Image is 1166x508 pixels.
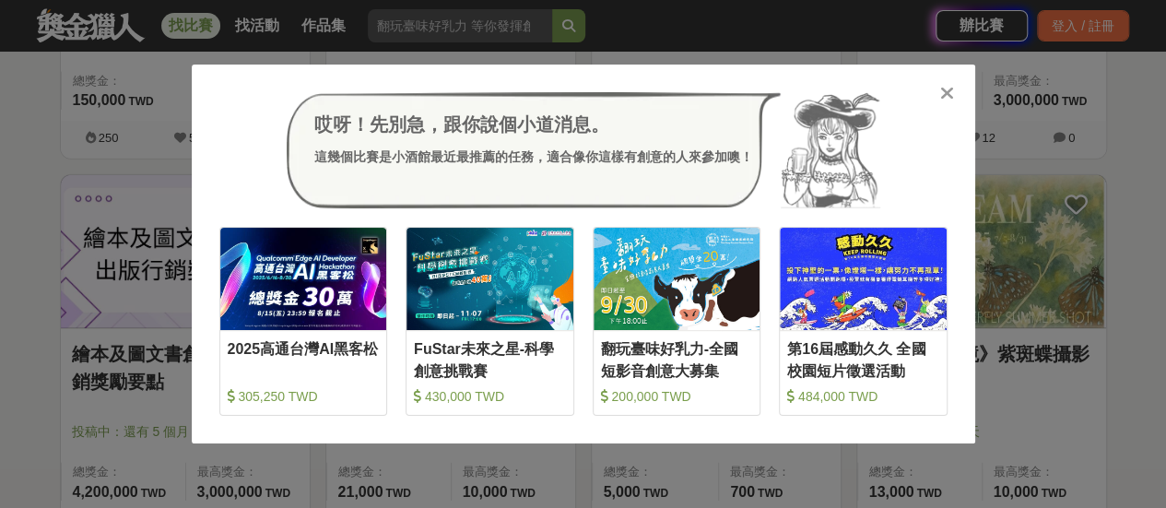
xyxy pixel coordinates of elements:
[593,227,761,416] a: Cover Image翻玩臺味好乳力-全國短影音創意大募集 200,000 TWD
[314,111,753,138] div: 哎呀！先別急，跟你說個小道消息。
[787,387,939,406] div: 484,000 TWD
[228,387,380,406] div: 305,250 TWD
[414,387,566,406] div: 430,000 TWD
[601,387,753,406] div: 200,000 TWD
[594,228,760,330] img: Cover Image
[781,92,880,208] img: Avatar
[219,227,388,416] a: Cover Image2025高通台灣AI黑客松 305,250 TWD
[406,227,574,416] a: Cover ImageFuStar未來之星-科學創意挑戰賽 430,000 TWD
[406,228,573,330] img: Cover Image
[314,148,753,167] div: 這幾個比賽是小酒館最近最推薦的任務，適合像你這樣有創意的人來參加噢！
[414,338,566,380] div: FuStar未來之星-科學創意挑戰賽
[787,338,939,380] div: 第16屆感動久久 全國校園短片徵選活動
[780,228,947,330] img: Cover Image
[601,338,753,380] div: 翻玩臺味好乳力-全國短影音創意大募集
[228,338,380,380] div: 2025高通台灣AI黑客松
[220,228,387,330] img: Cover Image
[779,227,948,416] a: Cover Image第16屆感動久久 全國校園短片徵選活動 484,000 TWD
